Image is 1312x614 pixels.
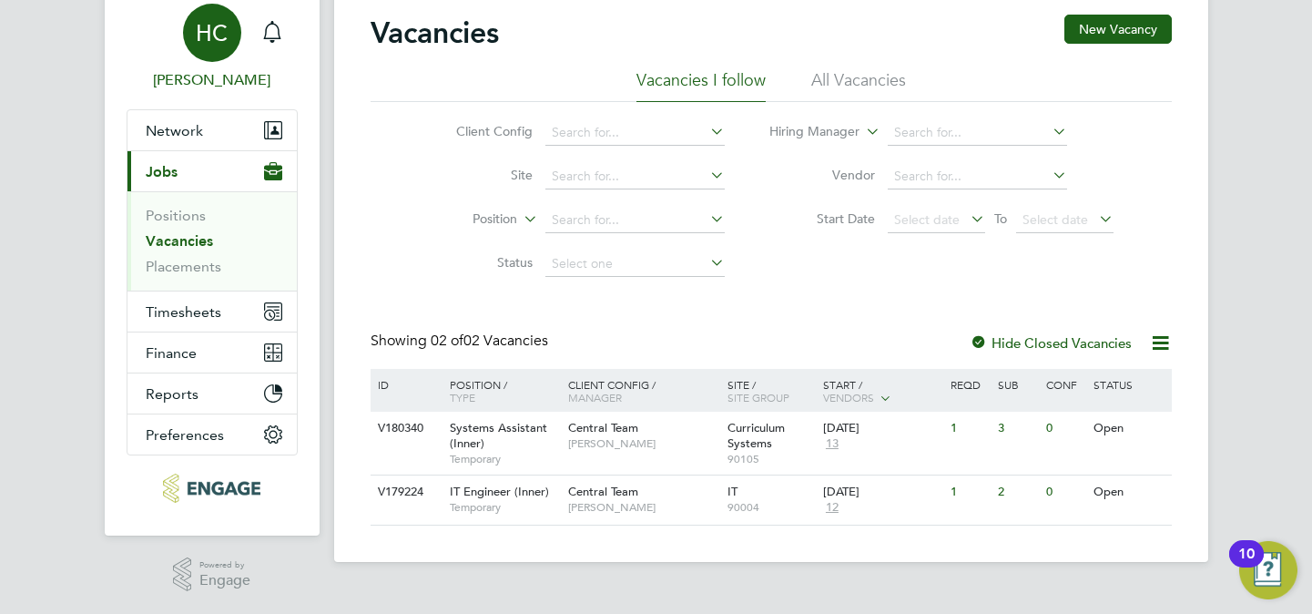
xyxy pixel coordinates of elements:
[450,484,549,499] span: IT Engineer (Inner)
[127,474,298,503] a: Go to home page
[888,120,1067,146] input: Search for...
[1042,476,1089,509] div: 0
[568,436,718,451] span: [PERSON_NAME]
[970,334,1132,352] label: Hide Closed Vacancies
[146,122,203,139] span: Network
[127,191,297,291] div: Jobs
[989,207,1012,230] span: To
[993,476,1041,509] div: 2
[1042,412,1089,445] div: 0
[428,254,533,271] label: Status
[146,385,198,403] span: Reports
[568,484,638,499] span: Central Team
[412,210,517,229] label: Position
[428,167,533,183] label: Site
[373,412,437,445] div: V180340
[146,163,178,180] span: Jobs
[127,374,297,414] button: Reports
[127,110,297,150] button: Network
[146,258,221,275] a: Placements
[568,420,638,435] span: Central Team
[127,333,297,373] button: Finance
[727,500,814,515] span: 90004
[545,164,725,189] input: Search for...
[127,151,297,191] button: Jobs
[373,476,437,509] div: V179224
[127,4,298,91] a: HC[PERSON_NAME]
[946,476,993,509] div: 1
[173,558,250,592] a: Powered byEngage
[373,369,437,400] div: ID
[371,15,499,51] h2: Vacancies
[723,369,819,413] div: Site /
[1238,554,1255,578] div: 10
[163,474,260,503] img: tr2rec-logo-retina.png
[196,21,228,45] span: HC
[436,369,564,413] div: Position /
[146,303,221,321] span: Timesheets
[727,420,785,451] span: Curriculum Systems
[146,207,206,224] a: Positions
[823,485,941,500] div: [DATE]
[727,452,814,466] span: 90105
[727,390,789,404] span: Site Group
[564,369,723,413] div: Client Config /
[568,500,718,515] span: [PERSON_NAME]
[993,412,1041,445] div: 3
[770,210,875,227] label: Start Date
[1064,15,1172,44] button: New Vacancy
[819,369,946,414] div: Start /
[823,390,874,404] span: Vendors
[1089,476,1168,509] div: Open
[946,412,993,445] div: 1
[545,208,725,233] input: Search for...
[450,452,559,466] span: Temporary
[450,390,475,404] span: Type
[823,500,841,516] span: 12
[431,332,463,350] span: 02 of
[755,123,859,141] label: Hiring Manager
[811,69,906,102] li: All Vacancies
[450,500,559,515] span: Temporary
[199,573,250,588] span: Engage
[770,167,875,183] label: Vendor
[371,332,552,351] div: Showing
[1089,412,1168,445] div: Open
[636,69,766,102] li: Vacancies I follow
[823,436,841,452] span: 13
[545,120,725,146] input: Search for...
[823,421,941,436] div: [DATE]
[127,292,297,332] button: Timesheets
[431,332,548,350] span: 02 Vacancies
[1022,211,1088,228] span: Select date
[146,426,224,444] span: Preferences
[1239,541,1297,599] button: Open Resource Center, 10 new notifications
[993,369,1041,400] div: Sub
[199,558,250,573] span: Powered by
[946,369,993,400] div: Reqd
[727,484,737,499] span: IT
[450,420,547,451] span: Systems Assistant (Inner)
[545,251,725,277] input: Select one
[146,232,213,250] a: Vacancies
[428,123,533,139] label: Client Config
[146,344,197,362] span: Finance
[127,69,298,91] span: Hana Capper
[888,164,1067,189] input: Search for...
[1042,369,1089,400] div: Conf
[894,211,960,228] span: Select date
[1089,369,1168,400] div: Status
[568,390,622,404] span: Manager
[127,414,297,455] button: Preferences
